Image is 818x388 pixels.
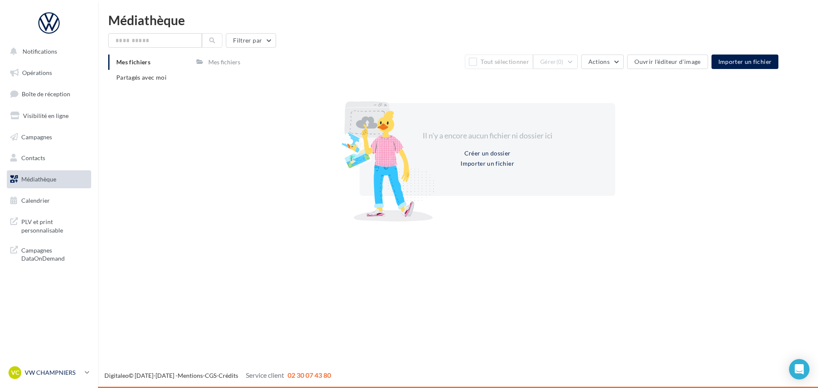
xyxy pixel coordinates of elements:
button: Gérer(0) [533,55,578,69]
p: VW CHAMPNIERS [25,368,81,377]
span: 02 30 07 43 80 [288,371,331,379]
span: Partagés avec moi [116,74,167,81]
a: Visibilité en ligne [5,107,93,125]
span: (0) [556,58,564,65]
span: Campagnes [21,133,52,140]
div: Open Intercom Messenger [789,359,809,379]
button: Filtrer par [226,33,276,48]
span: PLV et print personnalisable [21,216,88,234]
a: Campagnes [5,128,93,146]
button: Ouvrir l'éditeur d'image [627,55,708,69]
a: Médiathèque [5,170,93,188]
button: Actions [581,55,624,69]
a: Campagnes DataOnDemand [5,241,93,266]
button: Créer un dossier [461,148,514,158]
span: Importer un fichier [718,58,772,65]
a: Crédits [219,372,238,379]
a: VC VW CHAMPNIERS [7,365,91,381]
span: Calendrier [21,197,50,204]
span: Il n'y a encore aucun fichier ni dossier ici [423,131,553,140]
button: Notifications [5,43,89,60]
span: Opérations [22,69,52,76]
a: PLV et print personnalisable [5,213,93,238]
a: Boîte de réception [5,85,93,103]
button: Tout sélectionner [465,55,533,69]
span: Actions [588,58,610,65]
span: VC [11,368,19,377]
div: Mes fichiers [208,58,240,66]
a: Opérations [5,64,93,82]
a: CGS [205,372,216,379]
span: Mes fichiers [116,58,150,66]
a: Digitaleo [104,372,129,379]
button: Importer un fichier [711,55,779,69]
span: Campagnes DataOnDemand [21,244,88,263]
span: Visibilité en ligne [23,112,69,119]
a: Mentions [178,372,203,379]
span: Notifications [23,48,57,55]
span: © [DATE]-[DATE] - - - [104,372,331,379]
div: Médiathèque [108,14,808,26]
a: Contacts [5,149,93,167]
span: Service client [246,371,284,379]
span: Boîte de réception [22,90,70,98]
span: Contacts [21,154,45,161]
span: Médiathèque [21,175,56,183]
a: Calendrier [5,192,93,210]
button: Importer un fichier [457,158,518,169]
